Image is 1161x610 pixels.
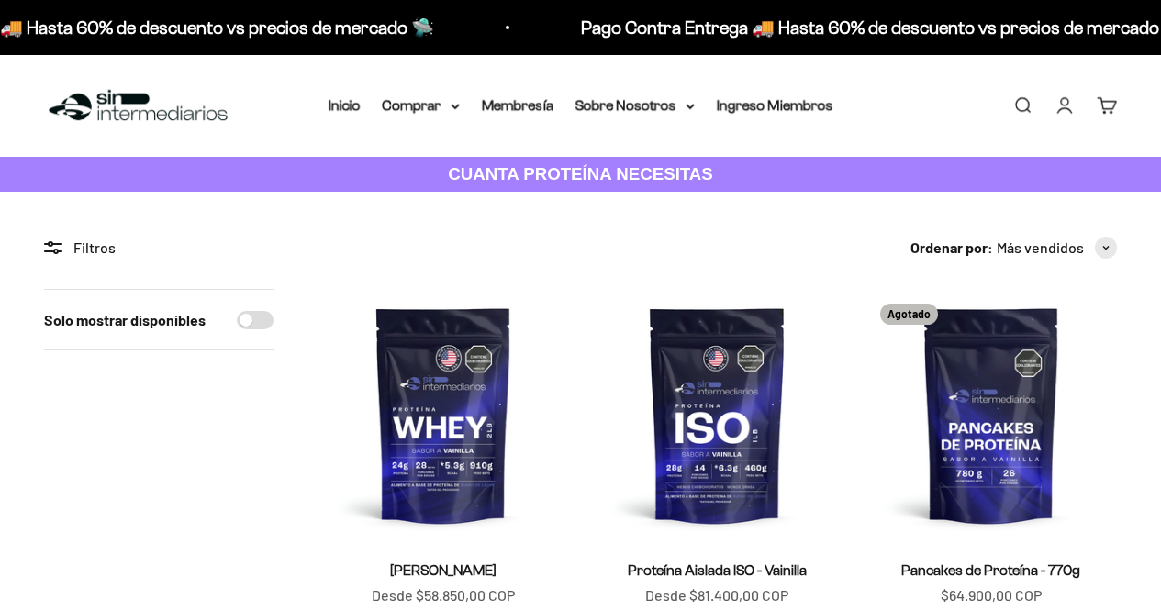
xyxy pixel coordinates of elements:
summary: Sobre Nosotros [575,94,695,117]
span: Ordenar por: [910,236,993,260]
a: Pancakes de Proteína - 770g [901,562,1080,578]
strong: CUANTA PROTEÍNA NECESITAS [448,164,713,183]
label: Solo mostrar disponibles [44,308,206,332]
sale-price: Desde $81.400,00 COP [645,583,788,607]
a: Membresía [482,97,553,113]
a: Ingreso Miembros [717,97,833,113]
a: Proteína Aislada ISO - Vainilla [628,562,807,578]
a: Inicio [329,97,361,113]
span: Más vendidos [997,236,1084,260]
summary: Comprar [383,94,460,117]
sale-price: $64.900,00 COP [941,583,1042,607]
sale-price: Desde $58.850,00 COP [372,583,515,607]
a: [PERSON_NAME] [390,562,497,578]
div: Filtros [44,236,274,260]
button: Más vendidos [997,236,1117,260]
